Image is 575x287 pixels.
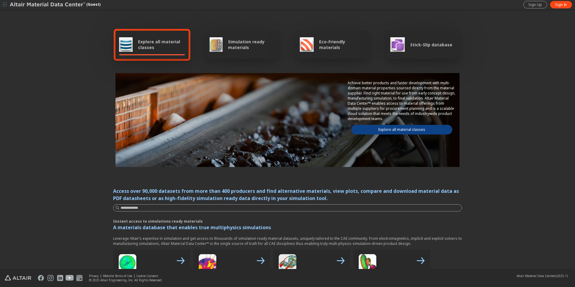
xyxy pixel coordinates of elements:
[136,274,158,278] a: Cookie Consent
[528,2,542,7] span: Sign Up
[410,42,452,48] span: Stick-Slip database
[523,1,547,8] a: Sign Up
[10,2,100,8] div: (Guest)
[195,252,220,276] img: Low Frequency Icon
[113,187,462,202] div: Access over 90,000 datasets from more than 400 producers and find alternative materials, view plo...
[89,278,162,282] div: © 2025 Altair Engineering, Inc. All Rights Reserved.
[319,39,365,50] span: Eco-Friendly materials
[517,274,555,278] span: Altair Material Data Center
[275,252,300,276] img: Structural Analyses Icon
[228,39,275,50] span: Simulation ready materials
[138,39,185,50] span: Explore all material classes
[115,252,140,276] img: High Frequency Icon
[550,1,572,8] a: Sign In
[10,2,86,8] img: Altair Material Data Center
[89,274,99,278] a: Privacy
[348,80,456,121] p: Achieve better products and faster development with multi-domain material properties sourced dire...
[5,275,31,281] img: Altair Engineering
[300,37,314,52] img: Eco-Friendly materials
[517,274,568,278] div: (v2025.1)
[119,37,133,52] img: Explore all material classes
[555,2,567,7] span: Sign In
[210,37,223,52] img: Simulation ready materials
[355,252,380,276] img: Crash Analyses Icon
[113,224,462,231] p: A materials database that enables true multiphysics simulations
[351,125,452,134] a: Explore all material classes
[113,236,462,246] p: Leverage Altair’s expertise in simulation and get access to thousands of simulation ready materia...
[103,274,132,278] a: Website Terms of Use
[390,37,405,52] img: Stick-Slip database
[113,219,462,224] p: Instant access to simulations ready materials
